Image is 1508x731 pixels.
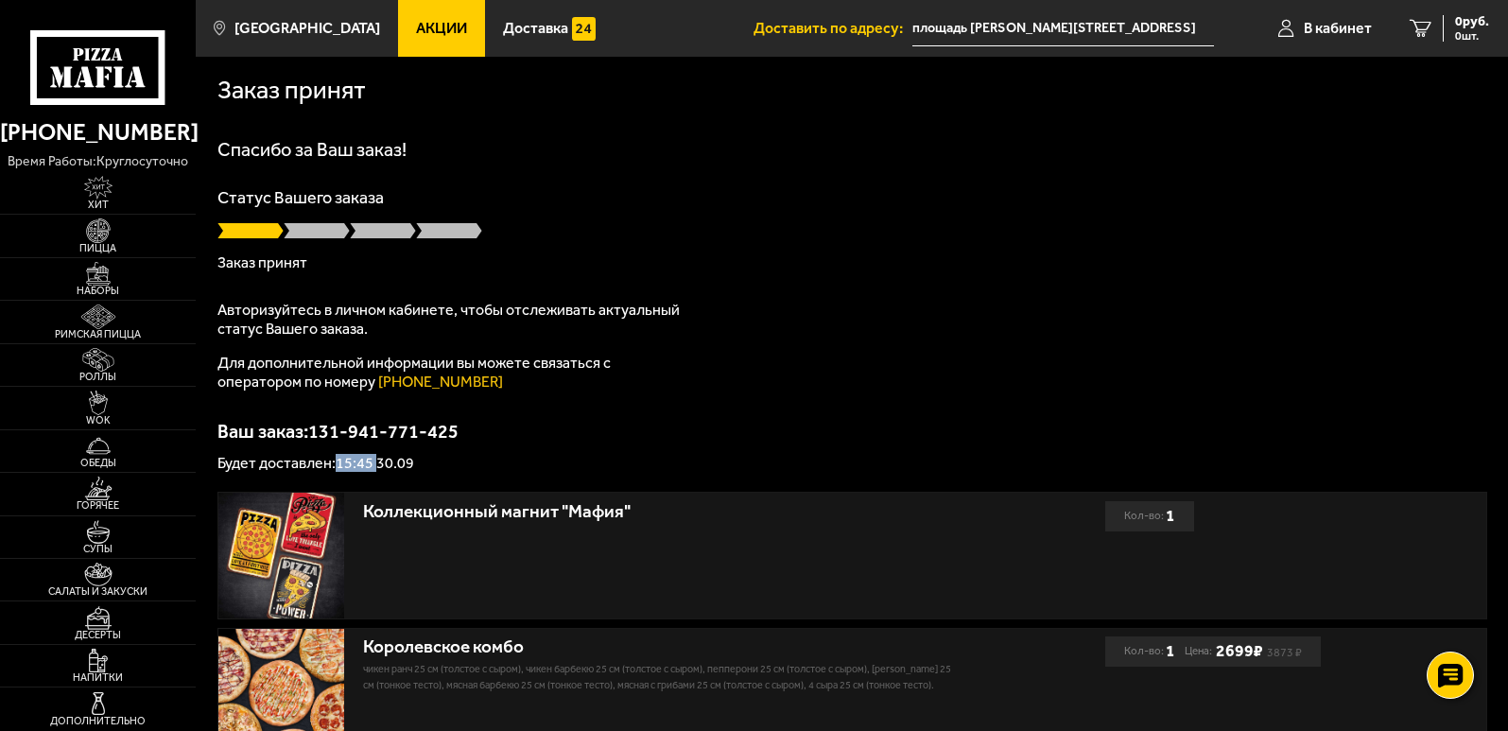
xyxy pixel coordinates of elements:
div: Кол-во: [1124,501,1175,531]
div: Коллекционный магнит "Мафия" [363,501,958,523]
a: [PHONE_NUMBER] [378,373,503,391]
h1: Заказ принят [217,78,366,103]
span: 0 шт. [1455,30,1489,42]
p: Авторизуйтесь в личном кабинете, чтобы отслеживать актуальный статус Вашего заказа. [217,301,690,339]
div: Королевское комбо [363,636,958,658]
p: Ваш заказ: 131-941-771-425 [217,422,1487,441]
span: Цена: [1185,636,1212,667]
img: 15daf4d41897b9f0e9f617042186c801.svg [572,17,596,41]
span: Акции [416,21,467,36]
p: Будет доставлен: 15:45 30.09 [217,456,1487,471]
div: Кол-во: [1124,636,1175,667]
b: 2699 ₽ [1216,641,1263,661]
b: 1 [1166,636,1175,667]
span: Доставка [503,21,568,36]
span: 0 руб. [1455,15,1489,28]
span: Доставить по адресу: [754,21,912,36]
span: В кабинет [1304,21,1372,36]
p: Чикен Ранч 25 см (толстое с сыром), Чикен Барбекю 25 см (толстое с сыром), Пепперони 25 см (толст... [363,662,958,693]
p: Для дополнительной информации вы можете связаться с оператором по номеру [217,354,690,392]
input: Ваш адрес доставки [912,11,1214,46]
h1: Спасибо за Ваш заказ! [217,140,1487,159]
s: 3873 ₽ [1267,649,1302,657]
b: 1 [1166,501,1175,531]
p: Заказ принят [217,255,1487,270]
p: Статус Вашего заказа [217,189,1487,206]
span: [GEOGRAPHIC_DATA] [234,21,380,36]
